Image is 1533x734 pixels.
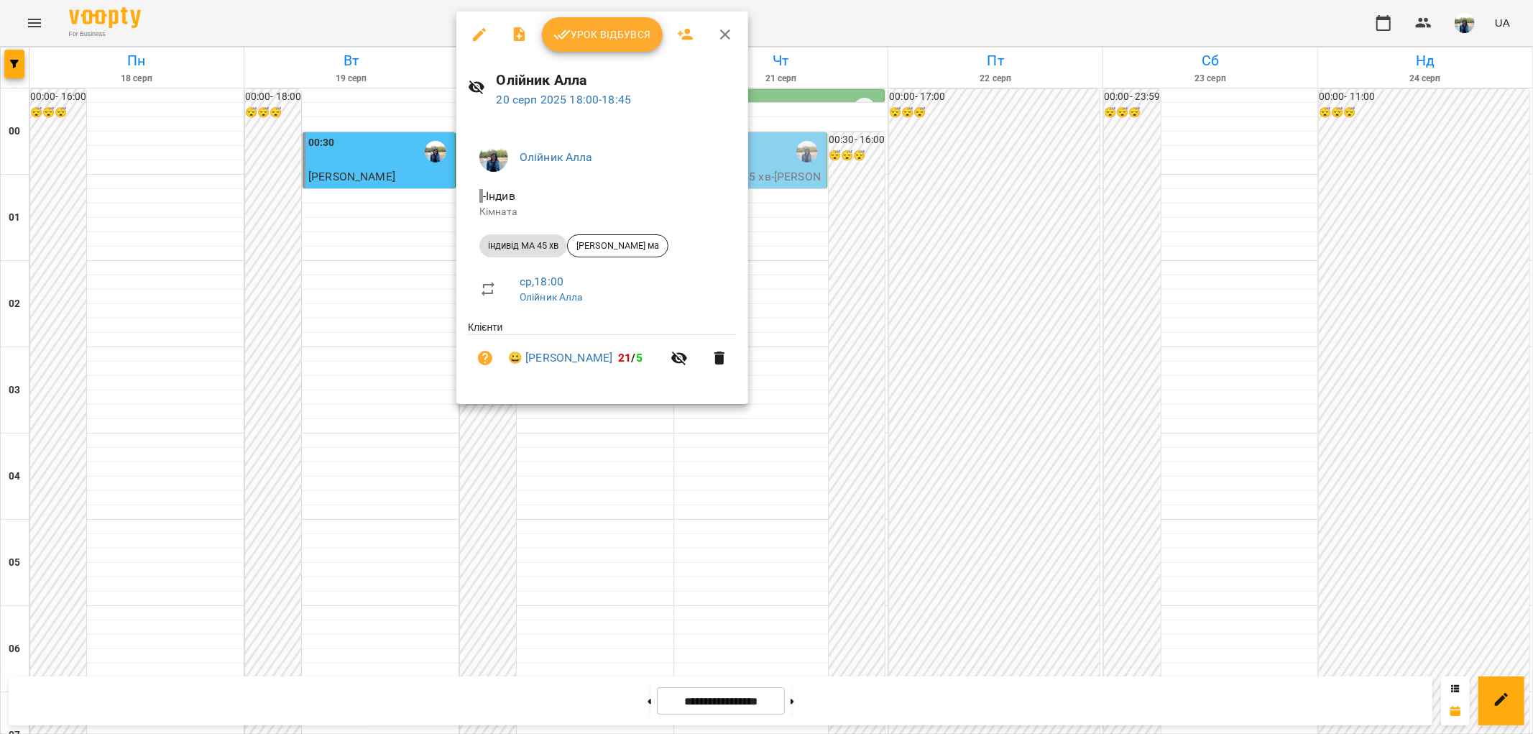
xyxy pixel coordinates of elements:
span: 21 [618,351,631,364]
button: Урок відбувся [542,17,663,52]
a: 😀 [PERSON_NAME] [508,349,612,367]
p: Кімната [479,205,725,219]
b: / [618,351,643,364]
span: [PERSON_NAME] ма [568,239,668,252]
a: Олійник Алла [520,291,583,303]
a: Олійник Алла [520,150,593,164]
img: 79bf113477beb734b35379532aeced2e.jpg [479,143,508,172]
span: індивід МА 45 хв [479,239,567,252]
span: Урок відбувся [553,26,651,43]
ul: Клієнти [468,320,737,387]
button: Візит ще не сплачено. Додати оплату? [468,341,502,375]
span: - Індив [479,189,518,203]
a: ср , 18:00 [520,275,563,288]
div: [PERSON_NAME] ма [567,234,668,257]
a: 20 серп 2025 18:00-18:45 [497,93,632,106]
span: 5 [636,351,643,364]
h6: Олійник Алла [497,69,737,91]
